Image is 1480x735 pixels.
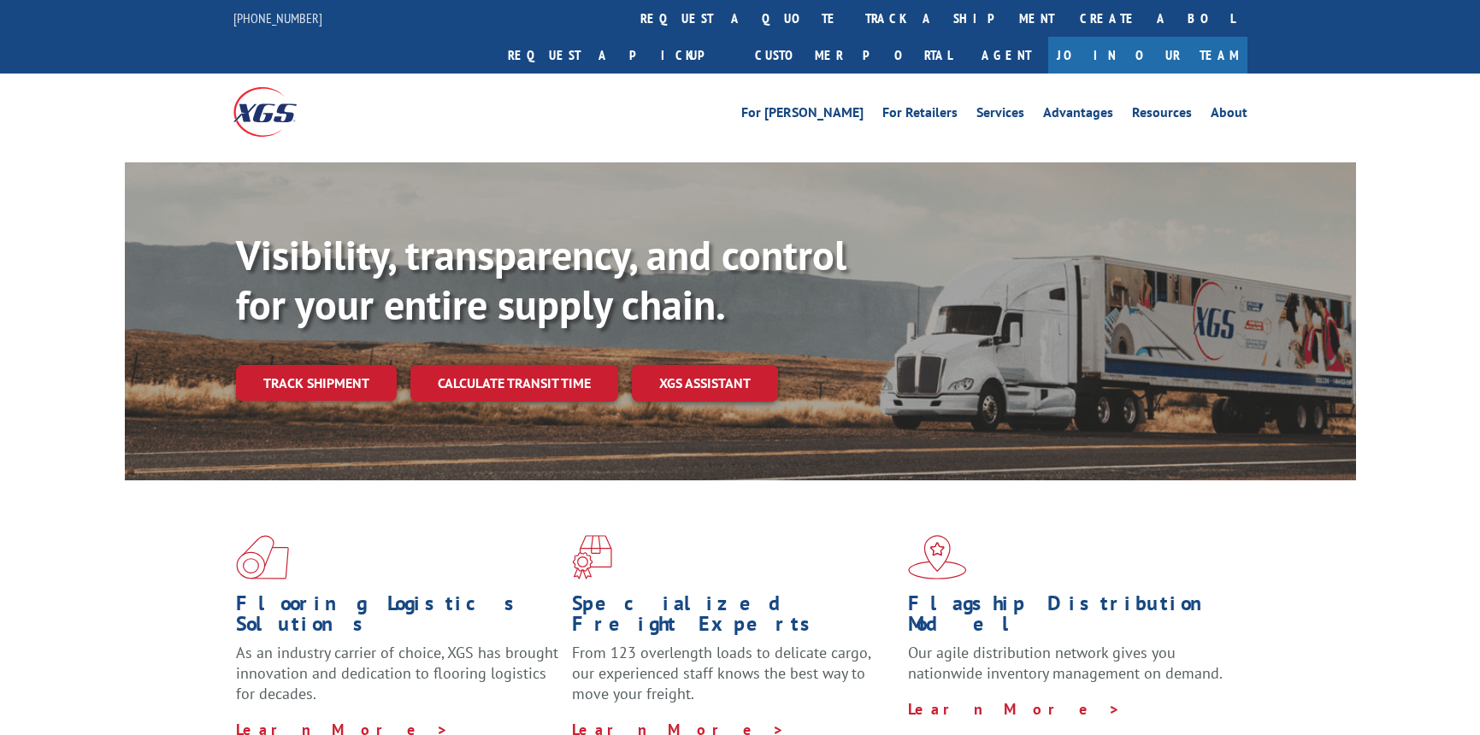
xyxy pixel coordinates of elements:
[908,535,967,579] img: xgs-icon-flagship-distribution-model-red
[976,106,1024,125] a: Services
[908,643,1223,683] span: Our agile distribution network gives you nationwide inventory management on demand.
[1132,106,1192,125] a: Resources
[572,643,895,719] p: From 123 overlength loads to delicate cargo, our experienced staff knows the best way to move you...
[882,106,958,125] a: For Retailers
[572,593,895,643] h1: Specialized Freight Experts
[964,37,1048,73] a: Agent
[908,699,1121,719] a: Learn More >
[236,365,397,401] a: Track shipment
[233,9,322,26] a: [PHONE_NUMBER]
[741,106,864,125] a: For [PERSON_NAME]
[410,365,618,402] a: Calculate transit time
[236,643,558,703] span: As an industry carrier of choice, XGS has brought innovation and dedication to flooring logistics...
[632,365,778,402] a: XGS ASSISTANT
[236,535,289,579] img: xgs-icon-total-supply-chain-intelligence-red
[1048,37,1247,73] a: Join Our Team
[1211,106,1247,125] a: About
[908,593,1231,643] h1: Flagship Distribution Model
[236,228,846,331] b: Visibility, transparency, and control for your entire supply chain.
[236,593,559,643] h1: Flooring Logistics Solutions
[495,37,742,73] a: Request a pickup
[1043,106,1113,125] a: Advantages
[742,37,964,73] a: Customer Portal
[572,535,612,579] img: xgs-icon-focused-on-flooring-red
